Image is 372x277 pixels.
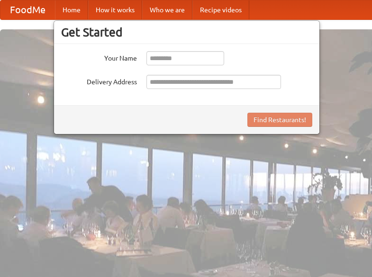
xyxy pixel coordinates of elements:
[0,0,55,19] a: FoodMe
[61,25,312,39] h3: Get Started
[55,0,88,19] a: Home
[192,0,249,19] a: Recipe videos
[142,0,192,19] a: Who we are
[61,75,137,87] label: Delivery Address
[247,113,312,127] button: Find Restaurants!
[88,0,142,19] a: How it works
[61,51,137,63] label: Your Name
